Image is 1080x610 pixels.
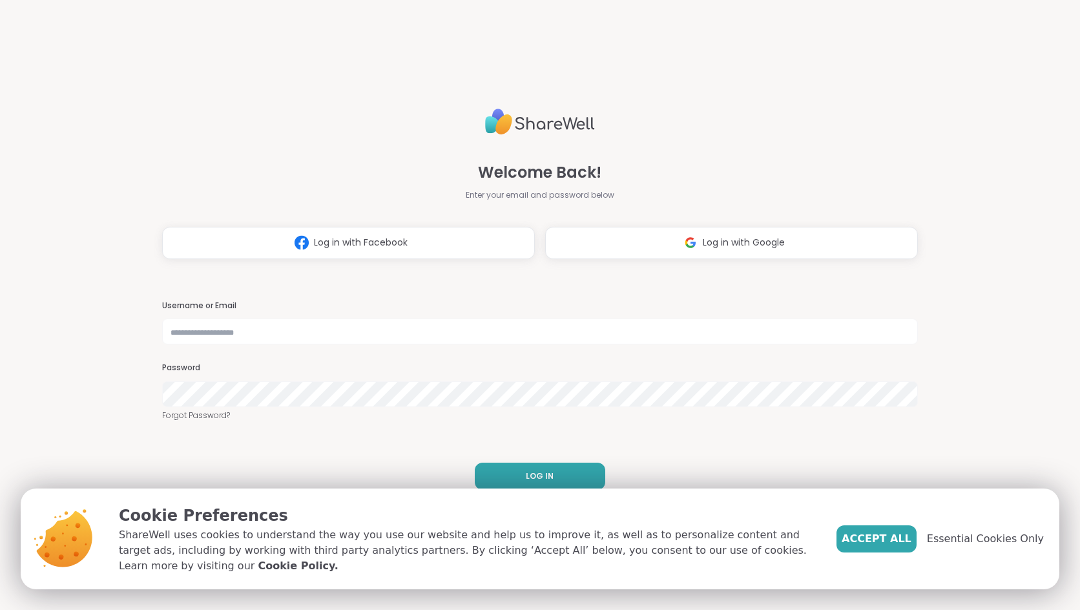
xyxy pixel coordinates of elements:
span: Essential Cookies Only [927,531,1044,547]
p: ShareWell uses cookies to understand the way you use our website and help us to improve it, as we... [119,527,816,574]
button: Log in with Facebook [162,227,535,259]
h3: Username or Email [162,300,918,311]
img: ShareWell Logomark [678,231,703,255]
p: Cookie Preferences [119,504,816,527]
a: Forgot Password? [162,410,918,421]
span: Accept All [842,531,911,547]
span: LOG IN [526,470,554,482]
button: Log in with Google [545,227,918,259]
span: Welcome Back! [478,161,601,184]
span: Log in with Google [703,236,785,249]
img: ShareWell Logomark [289,231,314,255]
span: Enter your email and password below [466,189,614,201]
button: LOG IN [475,463,605,490]
a: Cookie Policy. [258,558,338,574]
h3: Password [162,363,918,373]
span: Log in with Facebook [314,236,408,249]
button: Accept All [836,525,917,552]
img: ShareWell Logo [485,103,595,140]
